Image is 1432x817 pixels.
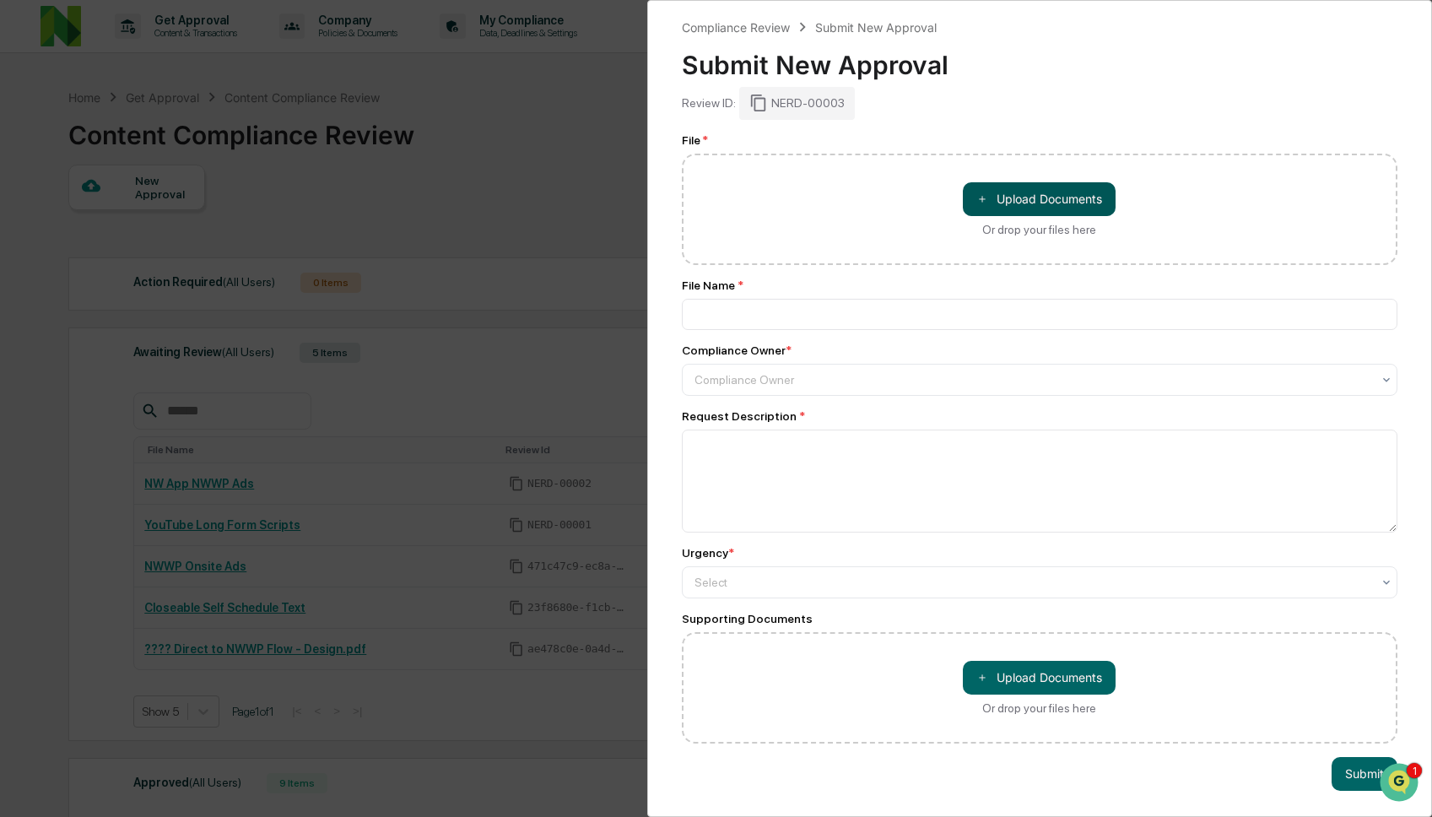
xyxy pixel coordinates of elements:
[35,129,66,160] img: 8933085812038_c878075ebb4cc5468115_72.jpg
[963,661,1116,695] button: Or drop your files here
[976,191,988,207] span: ＋
[976,669,988,685] span: ＋
[10,325,113,355] a: 🔎Data Lookup
[34,300,109,317] span: Preclearance
[682,133,1398,147] div: File
[682,344,792,357] div: Compliance Owner
[17,301,30,315] div: 🖐️
[682,409,1398,423] div: Request Description
[682,96,736,110] div: Review ID:
[682,279,1398,292] div: File Name
[34,230,47,244] img: 1746055101610-c473b297-6a78-478c-a979-82029cc54cd1
[139,300,209,317] span: Attestations
[168,373,204,386] span: Pylon
[52,230,137,243] span: [PERSON_NAME]
[682,546,734,560] div: Urgency
[17,214,44,241] img: Jack Rasmussen
[682,36,1398,80] div: Submit New Approval
[17,333,30,347] div: 🔎
[262,184,307,204] button: See all
[76,146,232,160] div: We're available if you need us!
[140,230,146,243] span: •
[17,35,307,62] p: How can we help?
[815,20,937,35] div: Submit New Approval
[739,87,855,119] div: NERD-00003
[10,293,116,323] a: 🖐️Preclearance
[149,230,184,243] span: [DATE]
[17,129,47,160] img: 1746055101610-c473b297-6a78-478c-a979-82029cc54cd1
[34,332,106,349] span: Data Lookup
[17,187,113,201] div: Past conversations
[122,301,136,315] div: 🗄️
[1332,757,1397,791] button: Submit
[287,134,307,154] button: Start new chat
[76,129,277,146] div: Start new chat
[682,612,1398,625] div: Supporting Documents
[982,223,1096,236] div: Or drop your files here
[682,20,790,35] div: Compliance Review
[116,293,216,323] a: 🗄️Attestations
[982,701,1096,715] div: Or drop your files here
[1378,761,1424,807] iframe: Open customer support
[119,372,204,386] a: Powered byPylon
[963,182,1116,216] button: Or drop your files here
